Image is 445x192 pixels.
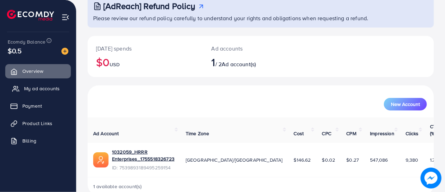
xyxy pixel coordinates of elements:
span: $0.5 [8,46,22,56]
span: Ecomdy Balance [8,38,45,45]
h2: $0 [96,55,195,69]
h2: / 2 [212,55,281,69]
span: Ad Account [93,130,119,137]
span: CTR (%) [430,123,439,137]
span: Time Zone [186,130,209,137]
span: [GEOGRAPHIC_DATA]/[GEOGRAPHIC_DATA] [186,156,283,163]
span: Overview [22,68,43,75]
span: 1 [212,54,215,70]
span: 1.71 [430,156,437,163]
a: My ad accounts [5,82,71,95]
button: New Account [384,98,427,110]
img: image [421,168,442,189]
span: Cost [294,130,304,137]
a: Billing [5,134,71,148]
img: image [61,48,68,55]
a: Product Links [5,116,71,130]
p: Please review our refund policy carefully to understand your rights and obligations when requesti... [93,14,430,22]
a: Payment [5,99,71,113]
span: New Account [391,102,420,107]
span: My ad accounts [24,85,60,92]
span: Clicks [406,130,419,137]
span: 9,380 [406,156,418,163]
h3: [AdReach] Refund Policy [103,1,195,11]
p: Ad accounts [212,44,281,53]
img: menu [61,13,69,21]
span: CPM [347,130,356,137]
span: $146.62 [294,156,311,163]
span: USD [110,61,119,68]
span: Payment [22,102,42,109]
span: Ad account(s) [222,60,256,68]
span: Billing [22,137,36,144]
span: Product Links [22,120,52,127]
span: CPC [322,130,331,137]
a: Overview [5,64,71,78]
span: $0.27 [347,156,359,163]
span: Impression [370,130,394,137]
span: 1 available account(s) [93,183,142,190]
img: ic-ads-acc.e4c84228.svg [93,152,109,168]
p: [DATE] spends [96,44,195,53]
img: logo [7,10,54,21]
span: 547,086 [370,156,388,163]
span: $0.02 [322,156,335,163]
a: 1032059_HRRR Enterprises_1755518326723 [112,148,175,163]
span: ID: 7539893189495259154 [112,164,175,171]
